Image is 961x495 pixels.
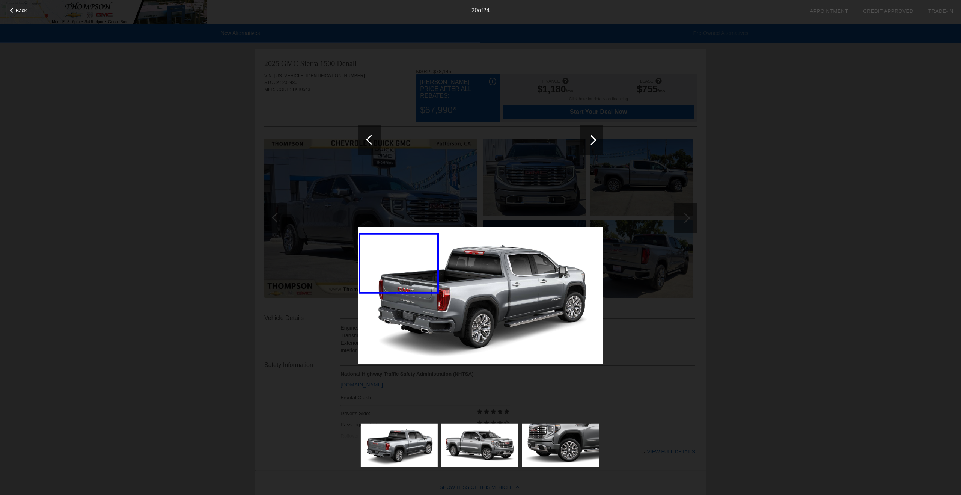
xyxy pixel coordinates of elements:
img: 3.jpg [361,424,438,467]
img: 5.jpg [522,424,599,467]
a: Credit Approved [863,8,913,14]
a: Appointment [810,8,848,14]
a: Trade-In [928,8,953,14]
span: 24 [483,7,490,14]
img: 3.jpg [358,227,603,365]
span: Back [16,8,27,13]
img: 4.jpg [441,424,518,467]
span: 20 [471,7,478,14]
